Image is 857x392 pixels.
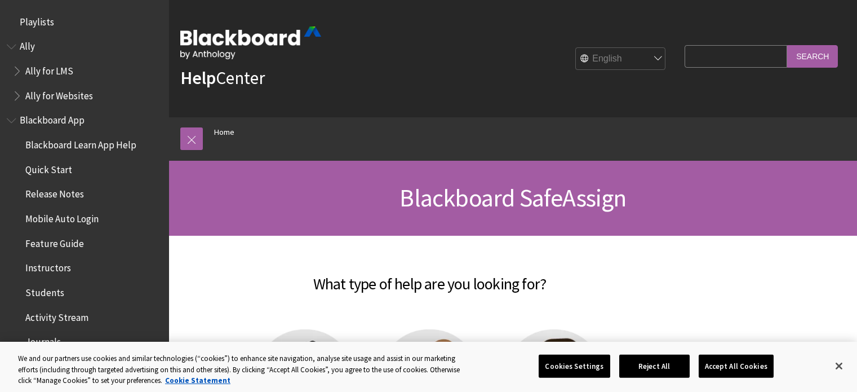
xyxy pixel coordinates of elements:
nav: Book outline for Playlists [7,12,162,32]
a: Home [214,125,234,139]
span: Playlists [20,12,54,28]
span: Feature Guide [25,234,84,249]
span: Blackboard App [20,111,85,126]
nav: Book outline for Anthology Ally Help [7,37,162,105]
img: Blackboard by Anthology [180,27,321,59]
a: HelpCenter [180,67,265,89]
span: Quick Start [25,160,72,175]
span: Release Notes [25,185,84,200]
span: Blackboard Learn App Help [25,135,136,151]
h2: What type of help are you looking for? [180,258,679,296]
span: Ally [20,37,35,52]
button: Accept All Cookies [699,354,774,378]
span: Mobile Auto Login [25,209,99,224]
button: Cookies Settings [539,354,610,378]
button: Reject All [619,354,690,378]
input: Search [787,45,838,67]
span: Students [25,283,64,298]
span: Journals [25,333,61,348]
span: Blackboard SafeAssign [399,182,626,213]
span: Ally for Websites [25,86,93,102]
span: Ally for LMS [25,61,73,77]
a: More information about your privacy, opens in a new tab [165,376,230,385]
span: Instructors [25,259,71,274]
span: Activity Stream [25,308,88,323]
button: Close [827,354,851,378]
select: Site Language Selector [576,48,666,71]
div: We and our partners use cookies and similar technologies (“cookies”) to enhance site navigation, ... [18,353,472,386]
strong: Help [180,67,216,89]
